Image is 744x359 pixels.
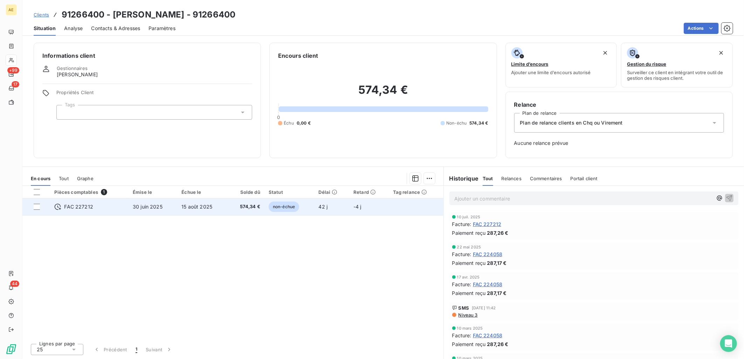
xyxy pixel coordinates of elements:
div: Open Intercom Messenger [720,335,737,352]
span: Portail client [571,176,598,181]
span: FAC 224058 [473,281,503,288]
span: 0 [277,114,280,120]
button: Gestion du risqueSurveiller ce client en intégrant votre outil de gestion des risques client. [621,43,733,87]
span: Facture : [452,281,471,288]
span: Ajouter une limite d’encours autorisé [511,70,591,75]
h6: Encours client [278,51,318,60]
button: 1 [131,342,142,357]
img: Logo LeanPay [6,344,17,355]
span: 287,17 € [487,289,507,297]
span: Aucune relance prévue [514,140,724,147]
span: En cours [31,176,50,181]
span: Non-échu [446,120,467,126]
div: Émise le [133,189,173,195]
span: Situation [34,25,56,32]
h6: Informations client [42,51,252,60]
span: Paiement reçu [452,340,486,348]
div: Échue le [181,189,223,195]
span: 1 [101,189,107,195]
span: Facture : [452,332,471,339]
span: 1 [136,346,137,353]
span: Facture : [452,251,471,258]
span: Analyse [64,25,83,32]
span: Commentaires [530,176,562,181]
span: 287,17 € [487,259,507,267]
span: Tout [483,176,493,181]
span: 30 juin 2025 [133,204,163,210]
h6: Relance [514,100,724,109]
div: Statut [269,189,310,195]
button: Limite d’encoursAjouter une limite d’encours autorisé [505,43,617,87]
span: 574,34 € [232,203,260,210]
span: Limite d’encours [511,61,549,67]
span: 17 [12,81,19,87]
div: Retard [353,189,385,195]
div: AE [6,4,17,15]
span: Gestionnaires [57,65,88,71]
span: Contacts & Adresses [91,25,140,32]
span: SMS [459,305,469,311]
a: Clients [34,11,49,18]
span: Échu [284,120,294,126]
button: Actions [684,23,719,34]
span: Graphe [77,176,94,181]
span: FAC 224058 [473,251,503,258]
button: Précédent [89,342,131,357]
span: Facture : [452,220,471,228]
span: Tout [59,176,69,181]
span: FAC 227212 [473,220,502,228]
span: 287,26 € [487,229,509,237]
span: 25 [37,346,43,353]
span: +99 [7,67,19,73]
span: Paiement reçu [452,259,486,267]
div: Solde dû [232,189,260,195]
span: Clients [34,12,49,17]
input: Ajouter une valeur [62,109,68,115]
span: 10 juil. 2025 [457,215,481,219]
span: Gestion du risque [627,61,666,67]
a: +99 [6,69,16,80]
span: Propriétés Client [56,90,252,99]
span: Paiement reçu [452,229,486,237]
span: Paiement reçu [452,289,486,297]
span: 44 [10,281,19,287]
h3: 91266400 - [PERSON_NAME] - 91266400 [62,8,235,21]
span: -4 j [353,204,361,210]
span: non-échue [269,202,299,212]
div: Pièces comptables [54,189,124,195]
span: [DATE] 11:42 [472,306,496,310]
span: 287,26 € [487,340,509,348]
span: Paramètres [149,25,175,32]
span: Relances [502,176,522,181]
span: 0,00 € [297,120,311,126]
span: 42 j [319,204,328,210]
span: FAC 224058 [473,332,503,339]
button: Suivant [142,342,177,357]
a: 17 [6,83,16,94]
div: Délai [319,189,345,195]
div: Tag relance [393,189,439,195]
span: 17 avr. 2025 [457,275,480,279]
span: [PERSON_NAME] [57,71,98,78]
span: Niveau 3 [458,312,478,318]
span: 22 mai 2025 [457,245,481,249]
span: 15 août 2025 [181,204,212,210]
span: 10 mars 2025 [457,326,483,330]
span: Surveiller ce client en intégrant votre outil de gestion des risques client. [627,70,727,81]
span: Plan de relance clients en Chq ou Virement [520,119,623,126]
span: 574,34 € [469,120,488,126]
h6: Historique [444,174,479,183]
span: FAC 227212 [64,203,93,210]
h2: 574,34 € [278,83,488,104]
